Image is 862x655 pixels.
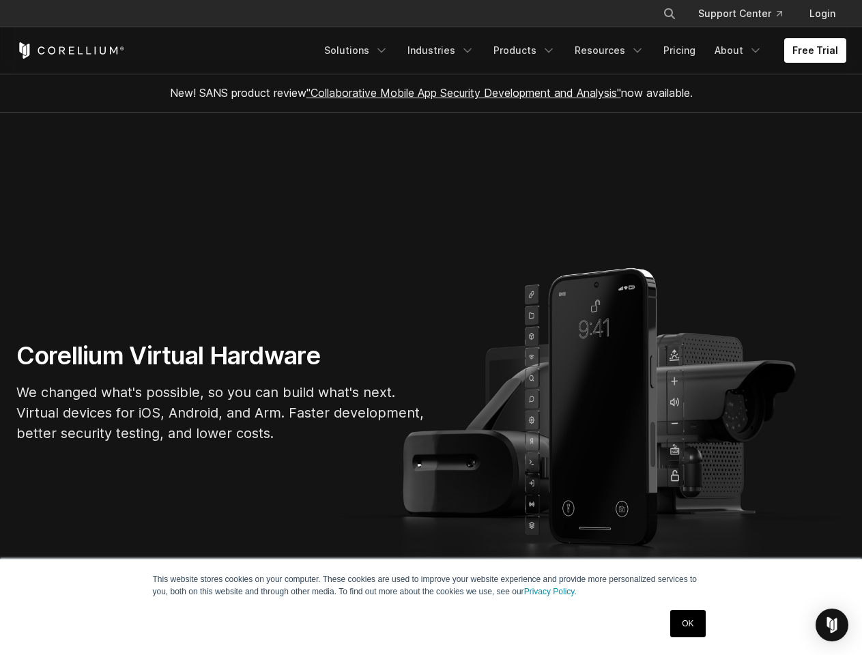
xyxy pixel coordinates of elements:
a: Free Trial [784,38,846,63]
a: OK [670,610,705,637]
p: This website stores cookies on your computer. These cookies are used to improve your website expe... [153,573,710,598]
h1: Corellium Virtual Hardware [16,340,426,371]
a: Industries [399,38,483,63]
div: Navigation Menu [646,1,846,26]
a: Solutions [316,38,397,63]
p: We changed what's possible, so you can build what's next. Virtual devices for iOS, Android, and A... [16,382,426,443]
a: Pricing [655,38,704,63]
a: Support Center [687,1,793,26]
span: New! SANS product review now available. [170,86,693,100]
div: Open Intercom Messenger [816,609,848,641]
a: Privacy Policy. [524,587,577,596]
a: Corellium Home [16,42,125,59]
a: About [706,38,771,63]
a: Login [799,1,846,26]
a: "Collaborative Mobile App Security Development and Analysis" [306,86,621,100]
div: Navigation Menu [316,38,846,63]
a: Products [485,38,564,63]
button: Search [657,1,682,26]
a: Resources [566,38,652,63]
